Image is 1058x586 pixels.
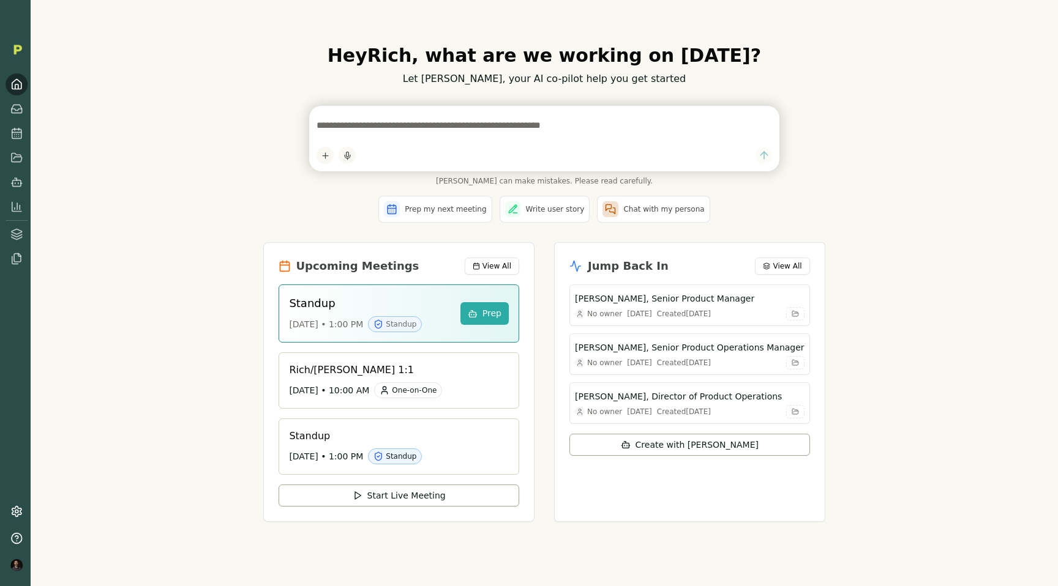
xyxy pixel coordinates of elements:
[378,196,492,223] button: Prep my next meeting
[575,390,782,402] h3: [PERSON_NAME], Director of Product Operations
[465,258,519,275] button: View All
[289,363,499,377] h3: Rich/[PERSON_NAME] 1:1
[289,448,499,464] div: [DATE] • 1:00 PM
[569,434,810,456] button: Create with [PERSON_NAME]
[263,45,825,67] h1: Hey Rich , what are we working on [DATE]?
[756,147,772,164] button: Send message
[289,429,499,443] h3: Standup
[279,284,519,343] a: Standup[DATE] • 1:00 PMStandupPrep
[279,418,519,475] a: Standup[DATE] • 1:00 PMStandup
[482,307,501,320] span: Prep
[368,448,422,464] div: Standup
[289,382,499,398] div: [DATE] • 10:00 AM
[575,341,805,354] h3: [PERSON_NAME], Senior Product Operations Manager
[773,261,801,271] span: View All
[374,382,442,398] div: One-on-One
[587,407,622,417] span: No owner
[636,439,759,451] span: Create with [PERSON_NAME]
[279,484,519,506] button: Start Live Meeting
[367,489,446,502] span: Start Live Meeting
[309,176,779,186] span: [PERSON_NAME] can make mistakes. Please read carefully.
[6,527,28,549] button: Help
[657,309,711,319] div: Created [DATE]
[627,358,652,368] div: [DATE]
[10,559,23,571] img: profile
[623,204,704,214] span: Chat with my persona
[482,261,511,271] span: View All
[627,407,652,417] div: [DATE]
[526,204,585,214] span: Write user story
[296,258,419,275] h2: Upcoming Meetings
[368,316,422,332] div: Standup
[289,316,450,332] div: [DATE] • 1:00 PM
[405,204,486,214] span: Prep my next meeting
[8,40,26,59] img: Organization logo
[289,295,450,311] h3: Standup
[339,147,356,164] button: Start dictation
[657,407,711,417] div: Created [DATE]
[657,358,711,368] div: Created [DATE]
[597,196,710,223] button: Chat with my persona
[263,72,825,86] p: Let [PERSON_NAME], your AI co-pilot help you get started
[587,309,622,319] span: No owner
[500,196,590,223] button: Write user story
[627,309,652,319] div: [DATE]
[587,358,622,368] span: No owner
[588,258,669,275] h2: Jump Back In
[755,258,809,275] button: View All
[279,352,519,409] a: Rich/[PERSON_NAME] 1:1[DATE] • 10:00 AMOne-on-One
[575,292,754,305] h3: [PERSON_NAME], Senior Product Manager
[317,147,334,164] button: Add content to chat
